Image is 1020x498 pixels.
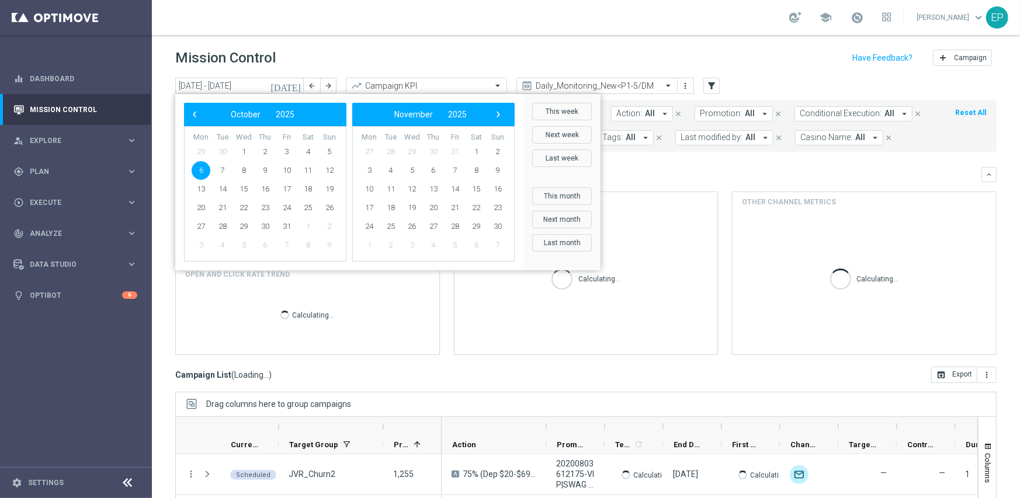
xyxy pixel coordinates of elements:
div: Mission Control [13,105,138,114]
th: weekday [487,133,508,142]
span: 8 [299,236,317,255]
span: 15 [467,180,485,198]
span: 21 [213,198,232,217]
span: 25 [299,198,317,217]
button: arrow_back [304,78,320,94]
i: close [884,134,893,142]
span: Campaign [954,54,987,62]
div: lightbulb Optibot 6 [13,291,138,300]
span: Targeted Customers [849,440,877,449]
button: Last modified by: All arrow_drop_down [675,130,773,145]
button: Last week [532,149,592,167]
span: 1 [234,142,253,161]
button: Conditional Execution: All arrow_drop_down [795,106,913,121]
button: arrow_forward [320,78,336,94]
button: Last month [532,234,592,252]
th: weekday [276,133,297,142]
span: All [626,133,636,142]
span: All [884,109,894,119]
img: Optimail [790,465,809,484]
span: 12 [320,161,339,180]
div: track_changes Analyze keyboard_arrow_right [13,229,138,238]
ng-select: Daily_Monitoring_New<P1-5/DM [516,78,678,94]
button: close [773,107,783,120]
span: 20 [192,198,210,217]
button: Next week [532,126,592,144]
i: arrow_drop_down [760,133,771,143]
span: 17 [277,180,296,198]
label: — [939,468,945,478]
span: 28 [381,142,400,161]
i: close [774,110,782,118]
span: 4 [213,236,232,255]
span: All [855,133,865,142]
span: ) [269,370,272,380]
span: October [231,110,261,119]
span: 27 [192,217,210,236]
span: 25 [381,217,400,236]
span: 31 [446,142,464,161]
span: 26 [403,217,421,236]
span: 13 [192,180,210,198]
button: open_in_browser Export [931,367,977,383]
span: ( [231,370,234,380]
button: November [387,107,440,122]
span: 10 [277,161,296,180]
div: Analyze [13,228,126,239]
span: 2 [320,217,339,236]
button: [DATE] [269,78,304,95]
p: Calculating... [633,469,675,480]
span: 11 [381,180,400,198]
th: weekday [190,133,212,142]
i: track_changes [13,228,24,239]
h1: Mission Control [175,50,276,67]
button: Data Studio keyboard_arrow_right [13,260,138,269]
div: 22 Nov 2025, Saturday [673,469,698,479]
span: 1 [467,142,485,161]
multiple-options-button: Export to CSV [931,370,997,379]
div: EP [986,6,1008,29]
input: Select date range [175,78,304,94]
label: — [880,468,887,478]
span: Control Customers [907,440,935,449]
span: 28 [213,217,232,236]
button: close [673,107,684,120]
span: 13 [424,180,443,198]
span: All [645,109,655,119]
th: weekday [423,133,445,142]
div: 6 [122,291,137,299]
th: weekday [359,133,380,142]
i: more_vert [186,469,196,479]
div: Execute [13,197,126,208]
button: play_circle_outline Execute keyboard_arrow_right [13,198,138,207]
span: Promotion: [700,109,742,119]
span: 22 [467,198,485,217]
button: This month [532,187,592,205]
span: Target Group [289,440,338,449]
i: preview [521,80,533,92]
button: equalizer Dashboard [13,74,138,83]
i: person_search [13,135,24,146]
bs-datepicker-navigation-view: ​ ​ ​ [355,107,506,122]
i: arrow_drop_down [759,109,770,119]
i: arrow_drop_down [640,133,651,143]
span: 29 [403,142,421,161]
bs-daterangepicker-container: calendar [175,94,601,270]
i: refresh [634,440,643,449]
i: equalizer [13,74,24,84]
button: filter_alt [703,78,720,94]
button: close [913,107,923,120]
button: close [773,131,784,144]
span: Analyze [30,230,126,237]
button: October [223,107,268,122]
span: 16 [488,180,507,198]
i: play_circle_outline [13,197,24,208]
span: 8 [467,161,485,180]
span: 12 [403,180,421,198]
span: 3 [403,236,421,255]
span: keyboard_arrow_down [972,11,985,24]
span: A [452,471,459,478]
